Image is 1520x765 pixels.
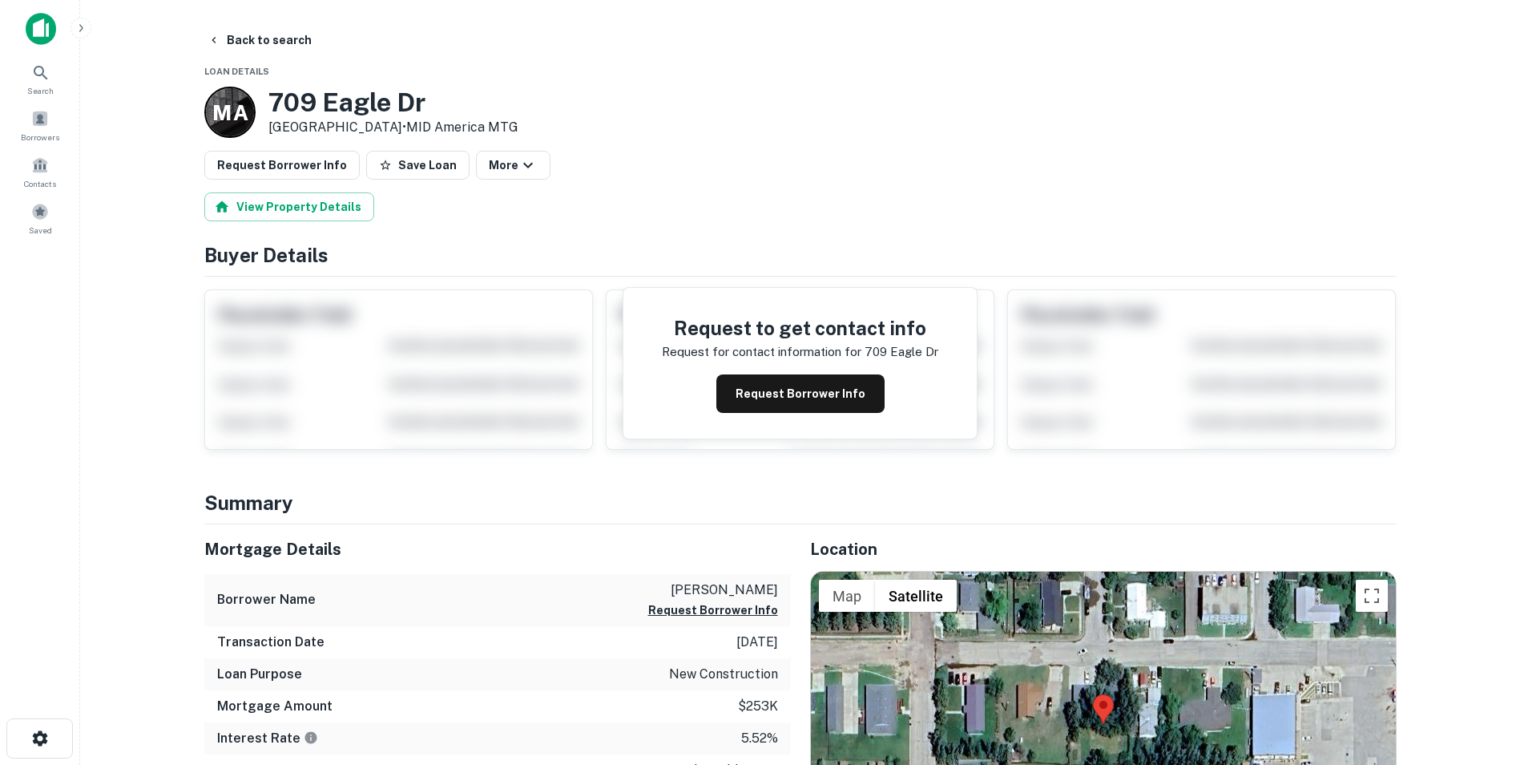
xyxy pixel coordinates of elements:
svg: The interest rates displayed on the website are for informational purposes only and may be report... [304,731,318,745]
button: Save Loan [366,151,470,180]
a: Search [5,57,75,100]
h4: Request to get contact info [662,314,938,342]
h6: Borrower Name [217,590,316,609]
button: View Property Details [204,192,374,221]
button: Show satellite imagery [875,580,957,612]
h3: 709 Eagle Dr [268,87,518,118]
span: Contacts [24,177,56,190]
h6: Transaction Date [217,633,325,652]
p: M A [212,97,247,128]
p: $253k [738,697,778,716]
h4: Summary [204,488,1397,517]
button: Back to search [201,26,318,55]
p: Request for contact information for [662,342,861,362]
a: Contacts [5,150,75,193]
h5: Location [810,537,1397,561]
iframe: Chat Widget [1440,637,1520,714]
button: Toggle fullscreen view [1356,580,1388,612]
span: Saved [29,224,52,237]
p: 5.52% [741,729,778,748]
span: Search [27,84,54,97]
button: Request Borrower Info [716,374,885,413]
a: MID America MTG [406,119,518,135]
p: [GEOGRAPHIC_DATA] • [268,118,518,137]
p: new construction [669,665,778,684]
button: Request Borrower Info [204,151,360,180]
p: [DATE] [736,633,778,652]
p: 709 eagle dr [865,342,938,362]
button: Show street map [819,580,875,612]
span: Borrowers [21,131,59,144]
h6: Interest Rate [217,729,318,748]
span: Loan Details [204,67,269,76]
button: More [476,151,550,180]
a: Borrowers [5,103,75,147]
button: Request Borrower Info [648,601,778,620]
h6: Loan Purpose [217,665,302,684]
h4: Buyer Details [204,241,1397,269]
p: [PERSON_NAME] [648,581,778,600]
h5: Mortgage Details [204,537,791,561]
img: capitalize-icon.png [26,13,56,45]
a: Saved [5,196,75,240]
h6: Mortgage Amount [217,697,333,716]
